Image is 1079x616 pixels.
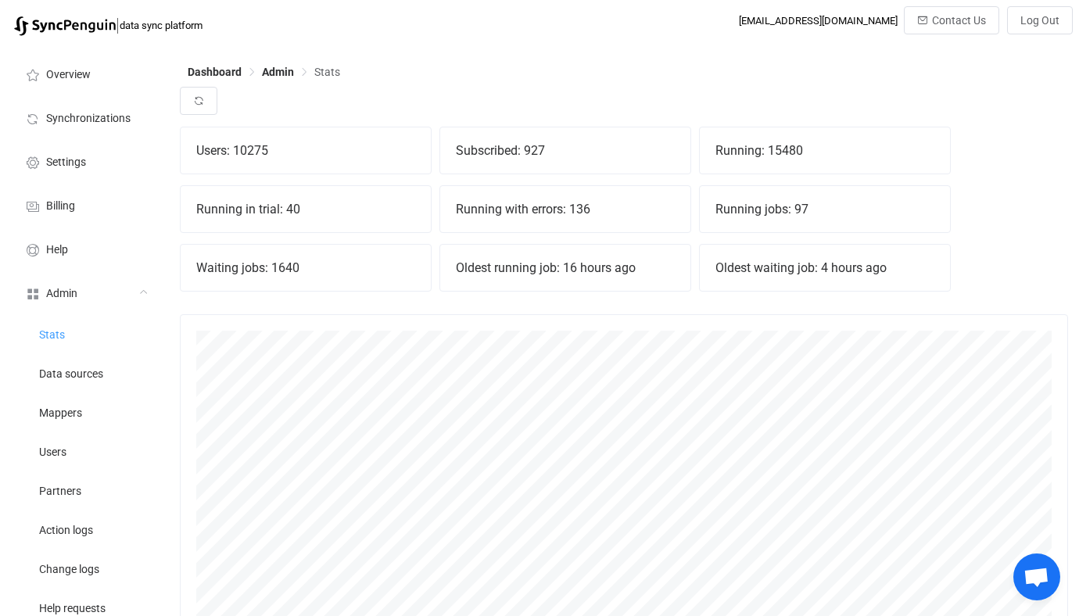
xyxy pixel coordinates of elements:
span: Settings [46,156,86,169]
a: Mappers [8,392,164,432]
div: Breadcrumb [188,66,340,77]
span: data sync platform [120,20,203,31]
span: Admin [262,66,294,78]
span: Change logs [39,564,99,576]
a: Settings [8,139,164,183]
span: Partners [39,485,81,498]
div: Running in trial: 40 [181,186,431,232]
span: Contact Us [932,14,986,27]
a: Change logs [8,549,164,588]
div: Running jobs: 97 [700,186,950,232]
a: Help [8,227,164,270]
a: Partners [8,471,164,510]
a: Stats [8,314,164,353]
span: Data sources [39,368,103,381]
span: Synchronizations [46,113,131,125]
button: Log Out [1007,6,1073,34]
a: Overview [8,52,164,95]
div: Oldest running job: 16 hours ago [440,245,690,291]
div: Waiting jobs: 1640 [181,245,431,291]
span: Action logs [39,525,93,537]
span: Help [46,244,68,256]
span: Mappers [39,407,82,420]
div: [EMAIL_ADDRESS][DOMAIN_NAME] [739,15,898,27]
span: Users [39,446,66,459]
div: Open chat [1013,553,1060,600]
span: Admin [46,288,77,300]
span: Help requests [39,603,106,615]
span: Billing [46,200,75,213]
div: Running with errors: 136 [440,186,690,232]
div: Users: 10275 [181,127,431,174]
div: Oldest waiting job: 4 hours ago [700,245,950,291]
a: Users [8,432,164,471]
span: Stats [314,66,340,78]
a: Synchronizations [8,95,164,139]
span: Dashboard [188,66,242,78]
div: Running: 15480 [700,127,950,174]
a: |data sync platform [14,14,203,36]
span: Stats [39,329,65,342]
span: | [116,14,120,36]
span: Log Out [1020,14,1059,27]
div: Subscribed: 927 [440,127,690,174]
a: Action logs [8,510,164,549]
button: Contact Us [904,6,999,34]
img: syncpenguin.svg [14,16,116,36]
span: Overview [46,69,91,81]
a: Billing [8,183,164,227]
a: Data sources [8,353,164,392]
